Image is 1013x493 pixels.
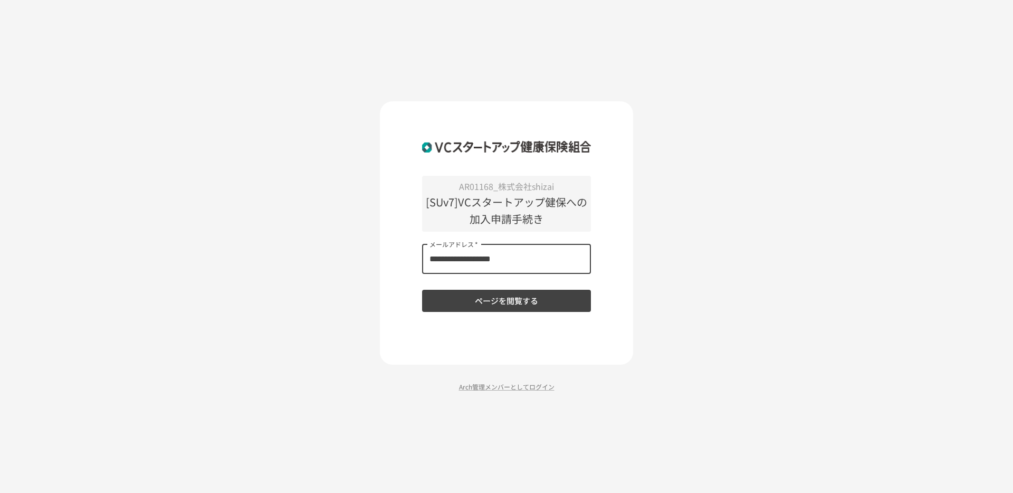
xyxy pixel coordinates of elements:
[429,240,478,249] label: メールアドレス
[422,194,591,227] p: [SUv7]VCスタートアップ健保への加入申請手続き
[422,290,591,312] button: ページを閲覧する
[422,133,591,160] img: ZDfHsVrhrXUoWEWGWYf8C4Fv4dEjYTEDCNvmL73B7ox
[422,180,591,194] p: AR01168_株式会社shizai
[380,382,633,392] p: Arch管理メンバーとしてログイン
